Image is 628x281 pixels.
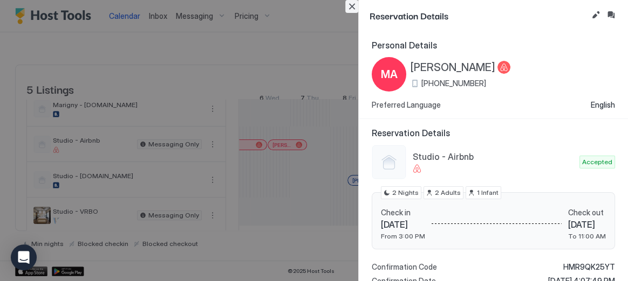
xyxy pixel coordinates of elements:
[435,188,461,198] span: 2 Adults
[477,188,499,198] span: 1 Infant
[591,100,615,110] span: English
[568,208,606,217] span: Check out
[372,128,615,138] span: Reservation Details
[563,262,615,272] span: HMR9QK25YT
[11,244,37,270] div: Open Intercom Messenger
[582,157,612,167] span: Accepted
[381,232,425,240] span: From 3:00 PM
[372,262,437,272] span: Confirmation Code
[421,79,486,88] span: [PHONE_NUMBER]
[604,9,617,22] button: Inbox
[411,61,495,74] span: [PERSON_NAME]
[372,40,615,51] span: Personal Details
[370,9,587,22] span: Reservation Details
[372,100,441,110] span: Preferred Language
[381,208,425,217] span: Check in
[381,66,398,82] span: MA
[413,151,575,162] span: Studio - Airbnb
[568,219,606,230] span: [DATE]
[392,188,419,198] span: 2 Nights
[568,232,606,240] span: To 11:00 AM
[589,9,602,22] button: Edit reservation
[381,219,425,230] span: [DATE]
